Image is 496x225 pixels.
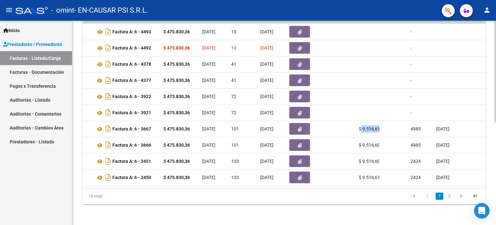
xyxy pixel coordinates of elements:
span: [DATE] [436,142,449,148]
a: go to last page [469,193,481,200]
strong: Factura A: 6 - 4493 [112,29,151,35]
strong: $ 475.830,36 [163,142,190,148]
i: Descargar documento [104,140,112,150]
i: Descargar documento [104,107,112,118]
span: [DATE] [202,110,215,115]
strong: $ 475.830,36 [163,175,190,180]
strong: $ 475.830,36 [163,159,190,164]
span: [DATE] [260,175,274,180]
span: 2424 [410,159,421,164]
span: - [410,45,412,51]
span: - [410,110,412,115]
strong: $ 475.830,36 [163,110,190,115]
span: Prestadores / Proveedores [3,41,62,48]
strong: Factura A: 6 - 3922 [112,94,151,99]
span: 72 [231,94,236,99]
strong: Factura A: 6 - 4492 [112,46,151,51]
span: - [410,78,412,83]
span: 101 [231,126,239,131]
span: $ 9.516,61 [359,126,380,131]
span: - omint [51,3,74,17]
i: Descargar documento [104,43,112,53]
span: $ 9.516,61 [359,175,380,180]
span: [DATE] [202,159,215,164]
li: page 2 [444,191,454,202]
mat-icon: menu [5,6,13,14]
span: - [410,29,412,34]
span: [DATE] [436,159,449,164]
span: [DATE] [202,62,215,67]
span: [DATE] [436,126,449,131]
span: [DATE] [260,110,274,115]
span: [DATE] [260,45,274,51]
i: Descargar documento [104,59,112,69]
span: - [410,94,412,99]
i: Descargar documento [104,172,112,183]
span: 10 [231,45,236,51]
span: 4985 [410,142,421,148]
i: Descargar documento [104,27,112,37]
span: - EN-CAUSAR PSI S.R.L. [74,3,148,17]
span: 72 [231,110,236,115]
i: Descargar documento [104,91,112,102]
strong: $ 475.830,36 [163,45,190,51]
span: 133 [231,159,239,164]
a: go to first page [407,193,419,200]
a: 1 [436,193,443,200]
strong: Factura A: 6 - 4378 [112,62,151,67]
span: 10 [231,29,236,34]
span: [DATE] [260,62,274,67]
strong: $ 475.830,36 [163,62,190,67]
span: [DATE] [260,159,274,164]
div: 16 total [83,188,162,204]
a: go to next page [455,193,467,200]
strong: $ 475.830,36 [163,29,190,34]
span: [DATE] [202,126,215,131]
span: [DATE] [260,78,274,83]
span: 2424 [410,175,421,180]
span: [DATE] [260,94,274,99]
a: go to previous page [421,193,434,200]
span: - [410,62,412,67]
span: [DATE] [260,126,274,131]
strong: $ 475.830,36 [163,126,190,131]
i: Descargar documento [104,75,112,85]
strong: $ 475.830,36 [163,78,190,83]
span: [DATE] [202,142,215,148]
strong: Factura A: 6 - 3450 [112,175,151,180]
strong: Factura A: 6 - 3666 [112,143,151,148]
strong: Factura A: 6 - 3451 [112,159,151,164]
i: Descargar documento [104,124,112,134]
span: [DATE] [436,175,449,180]
strong: Factura A: 6 - 3921 [112,110,151,116]
span: 4985 [410,126,421,131]
strong: $ 475.830,36 [163,94,190,99]
strong: Factura A: 6 - 3667 [112,127,151,132]
i: Descargar documento [104,156,112,166]
span: 101 [231,142,239,148]
span: $ 9.516,60 [359,142,380,148]
span: [DATE] [260,142,274,148]
span: [DATE] [202,78,215,83]
span: 133 [231,175,239,180]
strong: Factura A: 6 - 4377 [112,78,151,83]
span: Inicio [3,27,20,34]
span: [DATE] [202,29,215,34]
span: [DATE] [260,29,274,34]
span: $ 9.516,60 [359,159,380,164]
li: page 1 [435,191,444,202]
mat-icon: person [483,6,491,14]
span: [DATE] [202,45,215,51]
span: 41 [231,62,236,67]
span: [DATE] [202,94,215,99]
div: Open Intercom Messenger [474,203,490,219]
a: 2 [445,193,453,200]
span: [DATE] [202,175,215,180]
span: 41 [231,78,236,83]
